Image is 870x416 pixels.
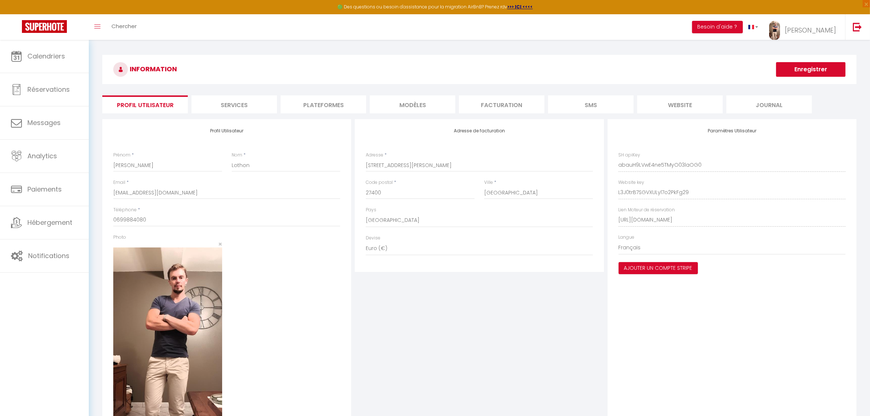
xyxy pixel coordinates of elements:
img: ... [769,21,780,40]
span: Calendriers [27,52,65,61]
li: SMS [548,95,634,113]
span: Messages [27,118,61,127]
li: Journal [726,95,812,113]
label: Téléphone [113,207,137,213]
label: Langue [619,234,635,241]
label: SH apiKey [619,152,641,159]
img: Super Booking [22,20,67,33]
label: Lien Moteur de réservation [619,207,675,213]
button: Close [218,241,222,247]
li: Facturation [459,95,544,113]
label: Devise [366,235,380,242]
label: Pays [366,207,376,213]
label: Ville [484,179,493,186]
img: logout [853,22,862,31]
a: Chercher [106,14,142,40]
label: Adresse [366,152,383,159]
span: Hébergement [27,218,72,227]
h4: Profil Utilisateur [113,128,340,133]
label: Nom [232,152,242,159]
li: Profil Utilisateur [102,95,188,113]
label: Photo [113,234,126,241]
h4: Paramètres Utilisateur [619,128,846,133]
label: Prénom [113,152,130,159]
label: Code postal [366,179,393,186]
span: Notifications [28,251,69,260]
span: Analytics [27,151,57,160]
li: Plateformes [281,95,366,113]
h3: INFORMATION [102,55,856,84]
span: [PERSON_NAME] [785,26,836,35]
button: Besoin d'aide ? [692,21,743,33]
li: website [637,95,723,113]
a: ... [PERSON_NAME] [764,14,845,40]
li: MODÈLES [370,95,455,113]
span: × [218,239,222,249]
label: Website key [619,179,645,186]
span: Réservations [27,85,70,94]
a: >>> ICI <<<< [507,4,533,10]
button: Ajouter un compte Stripe [619,262,698,275]
label: Email [113,179,125,186]
span: Paiements [27,185,62,194]
span: Chercher [111,22,137,30]
li: Services [191,95,277,113]
button: Enregistrer [776,62,846,77]
h4: Adresse de facturation [366,128,593,133]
